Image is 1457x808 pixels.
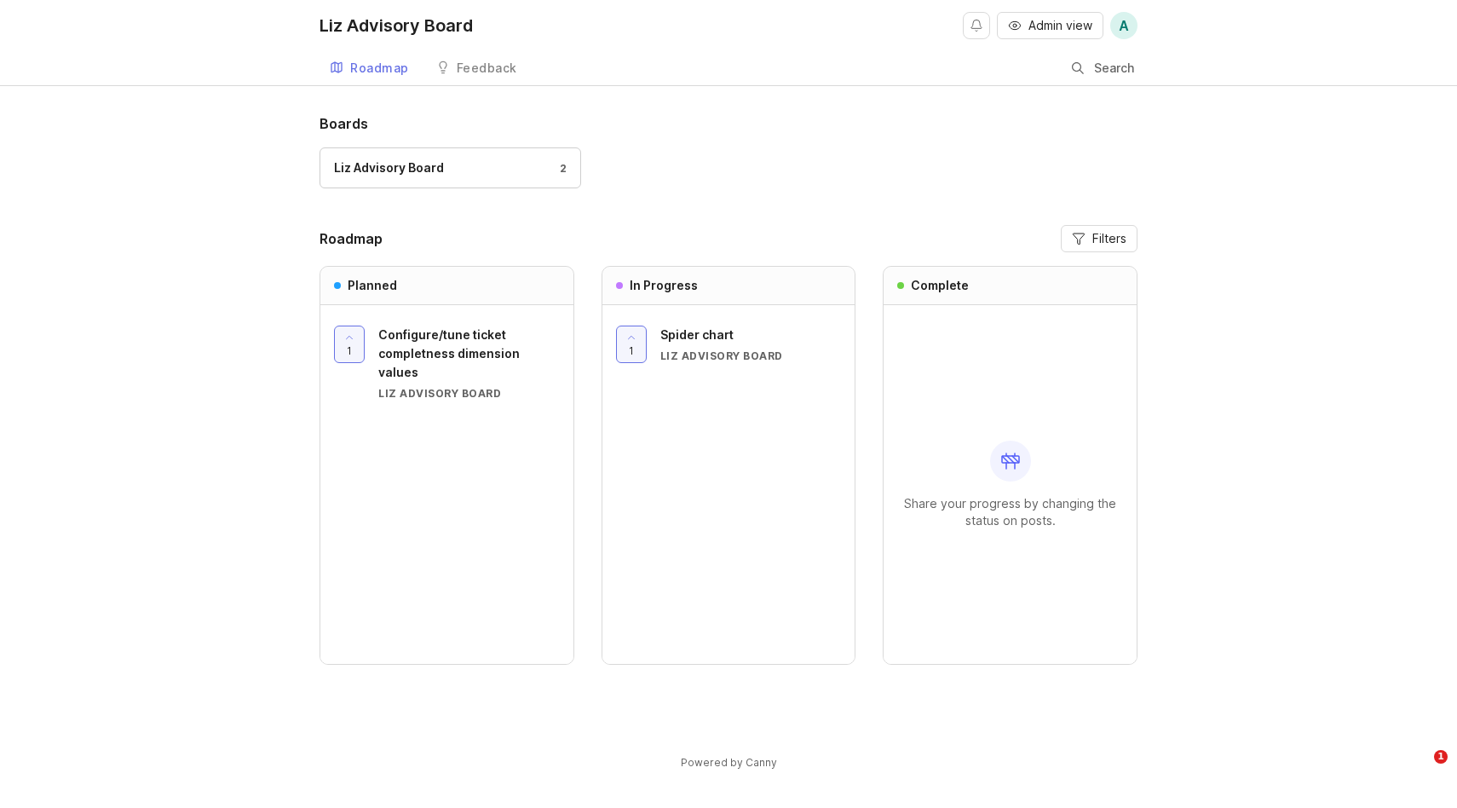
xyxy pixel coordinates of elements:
[426,51,527,86] a: Feedback
[630,277,698,294] h3: In Progress
[551,161,567,176] div: 2
[1092,230,1126,247] span: Filters
[660,349,842,363] div: Liz Advisory Board
[629,343,634,358] span: 1
[616,326,647,363] button: 1
[320,51,419,86] a: Roadmap
[897,495,1123,529] p: Share your progress by changing the status on posts.
[1061,225,1137,252] button: Filters
[334,159,444,177] div: Liz Advisory Board
[347,343,352,358] span: 1
[378,327,520,379] span: Configure/tune ticket completness dimension values
[997,12,1103,39] button: Admin view
[320,147,581,188] a: Liz Advisory Board2
[320,113,1137,134] h1: Boards
[320,228,383,249] h2: Roadmap
[1434,750,1448,764] span: 1
[660,326,842,363] a: Spider chartLiz Advisory Board
[678,753,780,772] a: Powered by Canny
[1399,750,1440,791] iframe: Intercom live chat
[1028,17,1092,34] span: Admin view
[1119,15,1129,36] span: A
[1110,12,1137,39] button: A
[911,277,969,294] h3: Complete
[320,17,473,34] div: Liz Advisory Board
[334,326,365,363] button: 1
[963,12,990,39] button: Notifications
[378,386,560,401] div: Liz Advisory Board
[457,62,517,74] div: Feedback
[350,62,409,74] div: Roadmap
[348,277,397,294] h3: Planned
[660,327,734,342] span: Spider chart
[378,326,560,401] a: Configure/tune ticket completness dimension valuesLiz Advisory Board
